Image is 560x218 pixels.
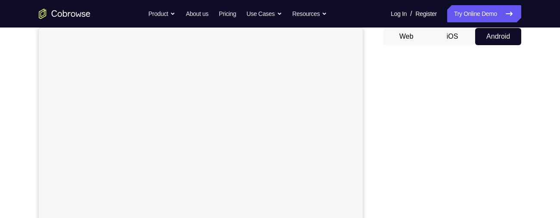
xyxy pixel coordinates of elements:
[447,5,521,22] a: Try Online Demo
[416,5,437,22] a: Register
[292,5,327,22] button: Resources
[186,5,208,22] a: About us
[149,5,176,22] button: Product
[246,5,282,22] button: Use Cases
[39,9,90,19] a: Go to the home page
[410,9,412,19] span: /
[429,28,476,45] button: iOS
[219,5,236,22] a: Pricing
[475,28,521,45] button: Android
[383,28,429,45] button: Web
[391,5,407,22] a: Log In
